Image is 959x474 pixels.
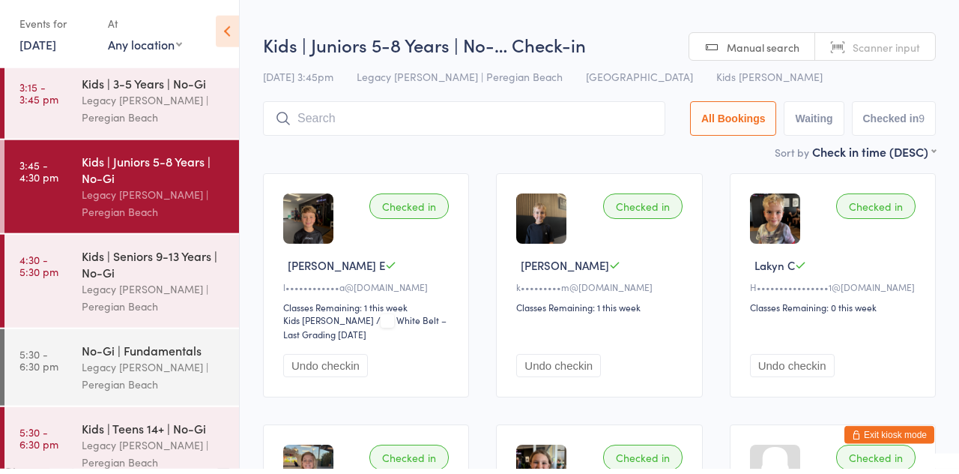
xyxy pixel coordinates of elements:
a: 4:30 -5:30 pmKids | Seniors 9-13 Years | No-GiLegacy [PERSON_NAME] | Peregian Beach [4,240,239,333]
time: 3:45 - 4:30 pm [19,164,58,188]
span: Scanner input [853,45,920,60]
div: No-Gi | Fundamentals [82,347,226,364]
div: Checked in [836,199,916,224]
button: Waiting [784,106,844,141]
div: k•••••••••m@[DOMAIN_NAME] [516,286,686,298]
div: Checked in [603,199,683,224]
div: 9 [919,118,925,130]
button: Exit kiosk mode [844,431,934,449]
time: 4:30 - 5:30 pm [19,259,58,283]
div: Kids | 3-5 Years | No-Gi [82,80,226,97]
button: All Bookings [690,106,777,141]
div: Kids | Teens 14+ | No-Gi [82,425,226,442]
div: Classes Remaining: 1 this week [283,306,453,319]
div: At [108,16,182,41]
button: Checked in9 [852,106,937,141]
div: Legacy [PERSON_NAME] | Peregian Beach [82,191,226,226]
div: Kids [PERSON_NAME] [283,319,374,331]
div: Legacy [PERSON_NAME] | Peregian Beach [82,364,226,398]
div: H••••••••••••••••1@[DOMAIN_NAME] [750,286,920,298]
time: 5:30 - 6:30 pm [19,431,58,455]
img: image1733528636.png [750,199,800,249]
span: [PERSON_NAME] E [288,262,385,278]
div: Classes Remaining: 0 this week [750,306,920,319]
div: Kids | Juniors 5-8 Years | No-Gi [82,158,226,191]
div: Legacy [PERSON_NAME] | Peregian Beach [82,286,226,320]
span: Kids [PERSON_NAME] [716,74,823,89]
a: 3:45 -4:30 pmKids | Juniors 5-8 Years | No-GiLegacy [PERSON_NAME] | Peregian Beach [4,145,239,238]
div: Events for [19,16,93,41]
span: [DATE] 3:45pm [263,74,333,89]
a: 3:15 -3:45 pmKids | 3-5 Years | No-GiLegacy [PERSON_NAME] | Peregian Beach [4,67,239,144]
span: Lakyn C [754,262,795,278]
div: Legacy [PERSON_NAME] | Peregian Beach [82,97,226,131]
label: Sort by [775,150,809,165]
time: 3:15 - 3:45 pm [19,86,58,110]
div: Kids | Seniors 9-13 Years | No-Gi [82,253,226,286]
a: [DATE] [19,41,56,58]
img: image1744780712.png [516,199,566,249]
div: Check in time (DESC) [812,148,936,165]
input: Search [263,106,665,141]
div: Classes Remaining: 1 this week [516,306,686,319]
button: Undo checkin [283,359,368,382]
span: Legacy [PERSON_NAME] | Peregian Beach [357,74,563,89]
img: image1740789305.png [283,199,333,249]
span: [PERSON_NAME] [521,262,609,278]
span: [GEOGRAPHIC_DATA] [586,74,693,89]
button: Undo checkin [750,359,835,382]
div: Any location [108,41,182,58]
span: Manual search [727,45,799,60]
div: Checked in [369,199,449,224]
time: 5:30 - 6:30 pm [19,353,58,377]
div: l••••••••••••a@[DOMAIN_NAME] [283,286,453,298]
a: 5:30 -6:30 pmNo-Gi | FundamentalsLegacy [PERSON_NAME] | Peregian Beach [4,334,239,411]
h2: Kids | Juniors 5-8 Years | No-… Check-in [263,37,936,62]
button: Undo checkin [516,359,601,382]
